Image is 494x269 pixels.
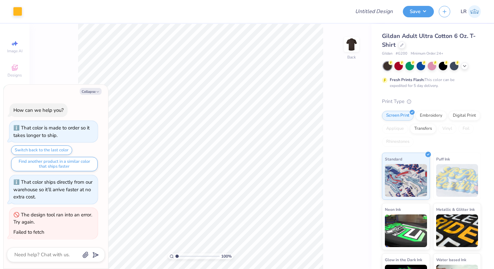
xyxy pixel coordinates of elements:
[7,48,23,54] span: Image AI
[390,77,424,82] strong: Fresh Prints Flash:
[382,98,481,105] div: Print Type
[221,253,232,259] span: 100 %
[11,157,98,171] button: Find another product in a similar color that ships faster
[13,211,92,226] div: The design tool ran into an error. Try again.
[416,111,447,121] div: Embroidery
[385,206,401,213] span: Neon Ink
[345,38,358,51] img: Back
[390,77,470,89] div: This color can be expedited for 5 day delivery.
[411,51,443,57] span: Minimum Order: 24 +
[396,51,407,57] span: # G200
[468,5,481,18] img: Lindsey Rawding
[382,51,392,57] span: Gildan
[458,124,474,134] div: Foil
[436,164,478,197] img: Puff Ink
[13,179,92,200] div: That color ships directly from our warehouse so it’ll arrive faster at no extra cost.
[436,214,478,247] img: Metallic & Glitter Ink
[382,124,408,134] div: Applique
[13,229,44,235] div: Failed to fetch
[438,124,456,134] div: Vinyl
[347,54,356,60] div: Back
[382,32,476,49] span: Gildan Adult Ultra Cotton 6 Oz. T-Shirt
[8,73,22,78] span: Designs
[350,5,398,18] input: Untitled Design
[385,214,427,247] img: Neon Ink
[461,5,481,18] a: LR
[385,164,427,197] img: Standard
[385,256,422,263] span: Glow in the Dark Ink
[13,125,90,139] div: That color is made to order so it takes longer to ship.
[436,206,475,213] span: Metallic & Glitter Ink
[80,88,102,95] button: Collapse
[449,111,480,121] div: Digital Print
[436,256,466,263] span: Water based Ink
[382,111,414,121] div: Screen Print
[410,124,436,134] div: Transfers
[385,156,402,162] span: Standard
[382,137,414,147] div: Rhinestones
[11,145,72,155] button: Switch back to the last color
[13,107,64,113] div: How can we help you?
[461,8,467,15] span: LR
[436,156,450,162] span: Puff Ink
[403,6,434,17] button: Save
